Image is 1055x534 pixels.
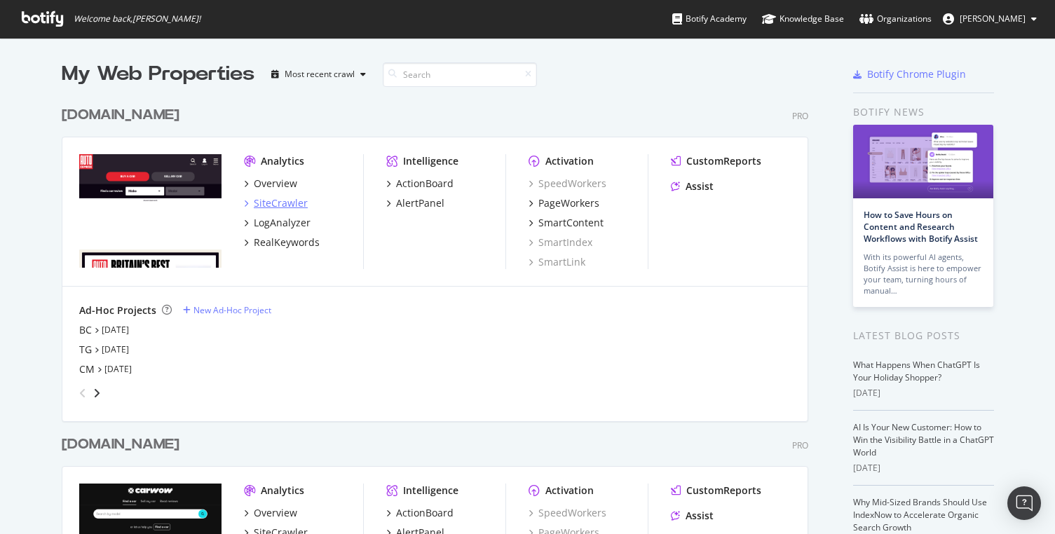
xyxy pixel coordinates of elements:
[686,179,714,193] div: Assist
[529,506,606,520] a: SpeedWorkers
[62,434,185,455] a: [DOMAIN_NAME]
[853,104,994,120] div: Botify news
[79,154,222,268] img: www.autoexpress.co.uk
[545,484,594,498] div: Activation
[853,496,987,533] a: Why Mid-Sized Brands Should Use IndexNow to Accelerate Organic Search Growth
[671,179,714,193] a: Assist
[285,70,355,78] div: Most recent crawl
[74,382,92,404] div: angle-left
[538,216,604,230] div: SmartContent
[960,13,1026,25] span: Bradley Raw
[79,323,92,337] a: BC
[254,216,311,230] div: LogAnalyzer
[853,67,966,81] a: Botify Chrome Plugin
[386,177,454,191] a: ActionBoard
[261,484,304,498] div: Analytics
[62,434,179,455] div: [DOMAIN_NAME]
[538,196,599,210] div: PageWorkers
[383,62,537,87] input: Search
[62,105,179,125] div: [DOMAIN_NAME]
[396,196,444,210] div: AlertPanel
[529,216,604,230] a: SmartContent
[686,509,714,523] div: Assist
[79,343,92,357] a: TG
[254,196,308,210] div: SiteCrawler
[686,484,761,498] div: CustomReports
[545,154,594,168] div: Activation
[859,12,932,26] div: Organizations
[762,12,844,26] div: Knowledge Base
[79,303,156,317] div: Ad-Hoc Projects
[864,209,978,245] a: How to Save Hours on Content and Research Workflows with Botify Assist
[254,235,320,249] div: RealKeywords
[183,304,271,316] a: New Ad-Hoc Project
[102,324,129,336] a: [DATE]
[386,506,454,520] a: ActionBoard
[266,63,372,85] button: Most recent crawl
[853,328,994,343] div: Latest Blog Posts
[932,8,1048,30] button: [PERSON_NAME]
[102,343,129,355] a: [DATE]
[529,196,599,210] a: PageWorkers
[92,386,102,400] div: angle-right
[244,196,308,210] a: SiteCrawler
[62,60,254,88] div: My Web Properties
[244,235,320,249] a: RealKeywords
[74,13,200,25] span: Welcome back, [PERSON_NAME] !
[686,154,761,168] div: CustomReports
[671,154,761,168] a: CustomReports
[853,387,994,399] div: [DATE]
[254,506,297,520] div: Overview
[403,484,458,498] div: Intelligence
[792,110,808,122] div: Pro
[403,154,458,168] div: Intelligence
[104,363,132,375] a: [DATE]
[853,462,994,474] div: [DATE]
[529,235,592,249] a: SmartIndex
[853,359,980,383] a: What Happens When ChatGPT Is Your Holiday Shopper?
[1007,486,1041,520] div: Open Intercom Messenger
[396,177,454,191] div: ActionBoard
[244,216,311,230] a: LogAnalyzer
[396,506,454,520] div: ActionBoard
[672,12,747,26] div: Botify Academy
[853,125,993,198] img: How to Save Hours on Content and Research Workflows with Botify Assist
[792,439,808,451] div: Pro
[864,252,983,296] div: With its powerful AI agents, Botify Assist is here to empower your team, turning hours of manual…
[244,177,297,191] a: Overview
[244,506,297,520] a: Overview
[79,362,95,376] a: CM
[853,421,994,458] a: AI Is Your New Customer: How to Win the Visibility Battle in a ChatGPT World
[193,304,271,316] div: New Ad-Hoc Project
[529,255,585,269] a: SmartLink
[254,177,297,191] div: Overview
[62,105,185,125] a: [DOMAIN_NAME]
[671,509,714,523] a: Assist
[261,154,304,168] div: Analytics
[671,484,761,498] a: CustomReports
[529,177,606,191] a: SpeedWorkers
[386,196,444,210] a: AlertPanel
[867,67,966,81] div: Botify Chrome Plugin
